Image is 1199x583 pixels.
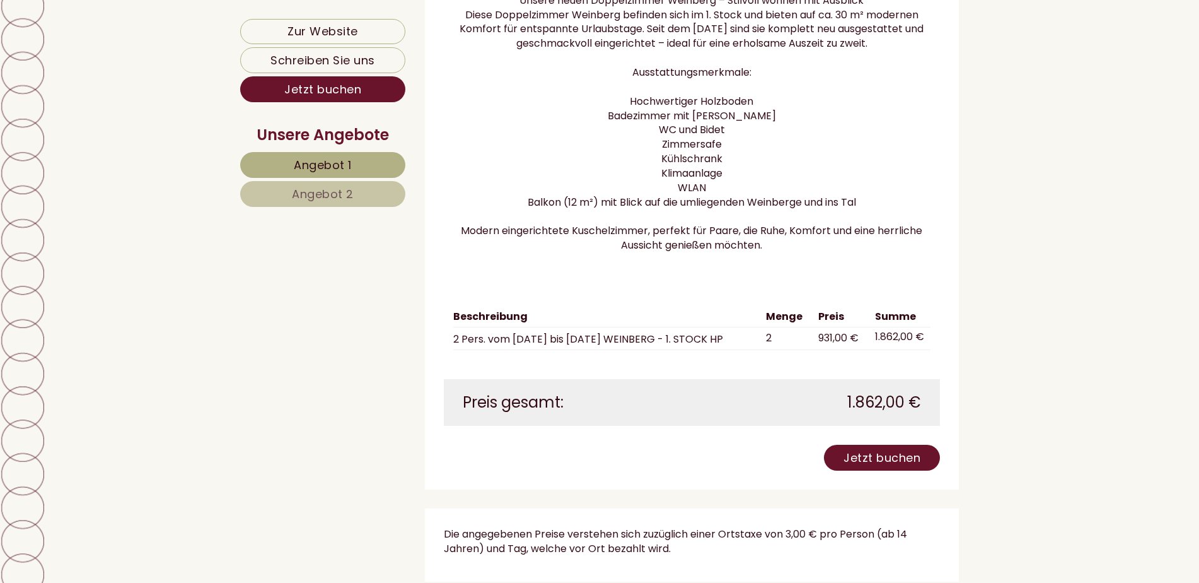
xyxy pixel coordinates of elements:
[870,327,930,350] td: 1.862,00 €
[183,121,478,130] small: 19:21
[19,138,314,148] div: [PERSON_NAME]
[761,327,813,350] td: 2
[240,47,405,73] a: Schreiben Sie uns
[19,194,134,204] div: [PERSON_NAME]
[453,327,762,350] td: 2 Pers. vom [DATE] bis [DATE] WEINBERG - 1. STOCK HP
[9,191,141,230] div: Am liebsten am [DATE]
[444,527,941,556] p: Die angegebenen Preise verstehen sich zuzüglich einer Ortstaxe von 3,00 € pro Person (ab 14 Jahre...
[761,307,813,327] th: Menge
[183,68,478,78] div: Sie
[824,445,940,471] a: Jetzt buchen
[294,157,352,173] span: Angebot 1
[224,3,274,24] div: [DATE]
[414,329,497,355] button: Senden
[177,65,487,132] div: Gerne, würden Sie uns bitte den genauen Zeitraum nochmals mitteilen? Vielen Dank und sonnige Grüß...
[9,135,320,187] div: Anreise ab [DATE], 8.9. bis spätestens [DATE], 12.9. Aufenthalt 1 Woche
[813,307,870,327] th: Preis
[240,124,405,146] div: Unsere Angebote
[240,76,405,102] a: Jetzt buchen
[847,392,921,413] span: 1.862,00 €
[453,307,762,327] th: Beschreibung
[19,218,134,227] small: 19:36
[870,307,930,327] th: Summe
[19,177,314,185] small: 19:36
[19,50,314,59] small: 19:13
[453,392,692,413] div: Preis gesamt:
[818,331,859,345] span: 931,00 €
[292,186,354,202] span: Angebot 2
[240,19,405,44] a: Zur Website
